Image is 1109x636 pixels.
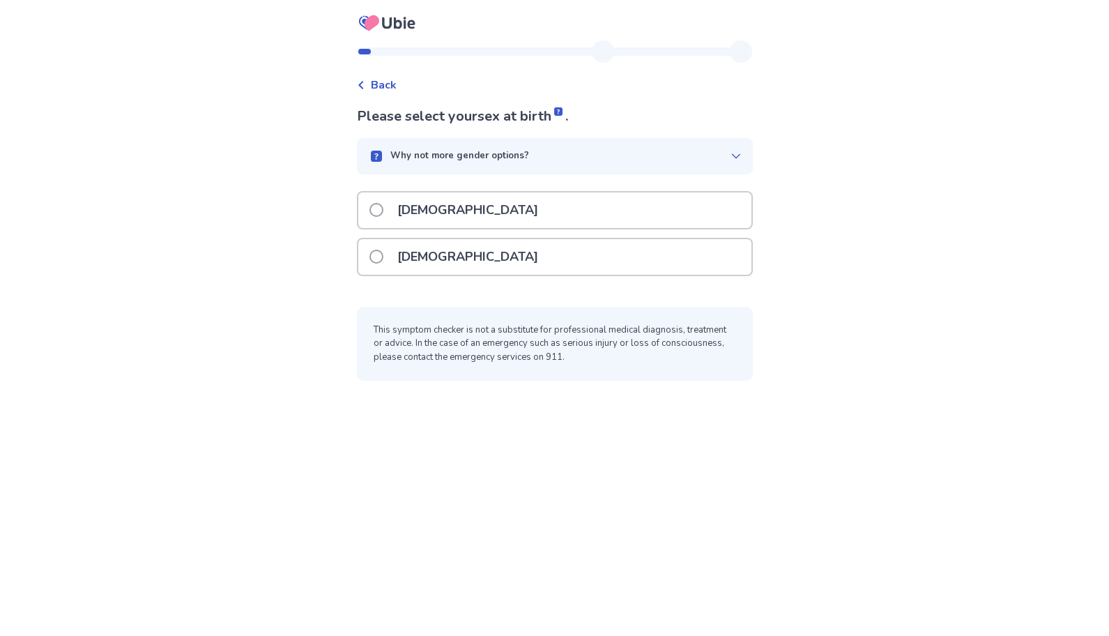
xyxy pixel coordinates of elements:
span: Back [371,77,397,93]
p: This symptom checker is not a substitute for professional medical diagnosis, treatment or advice.... [374,324,736,365]
span: sex at birth [477,107,565,126]
p: [DEMOGRAPHIC_DATA] [389,239,546,275]
p: [DEMOGRAPHIC_DATA] [389,192,546,228]
p: Please select your . [357,106,753,127]
p: Why not more gender options? [390,149,529,163]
